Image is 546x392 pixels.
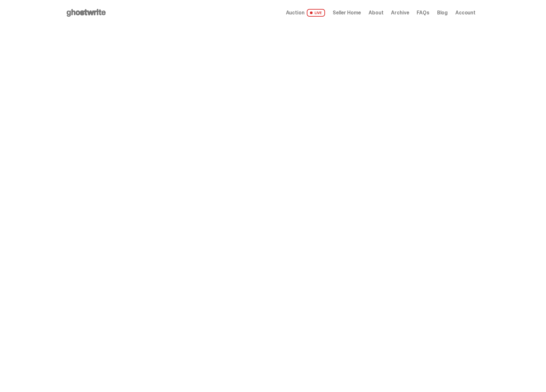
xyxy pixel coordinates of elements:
[286,9,325,17] a: Auction LIVE
[369,10,383,15] a: About
[437,10,448,15] a: Blog
[333,10,361,15] a: Seller Home
[391,10,409,15] a: Archive
[286,10,305,15] span: Auction
[307,9,325,17] span: LIVE
[455,10,476,15] a: Account
[417,10,429,15] a: FAQs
